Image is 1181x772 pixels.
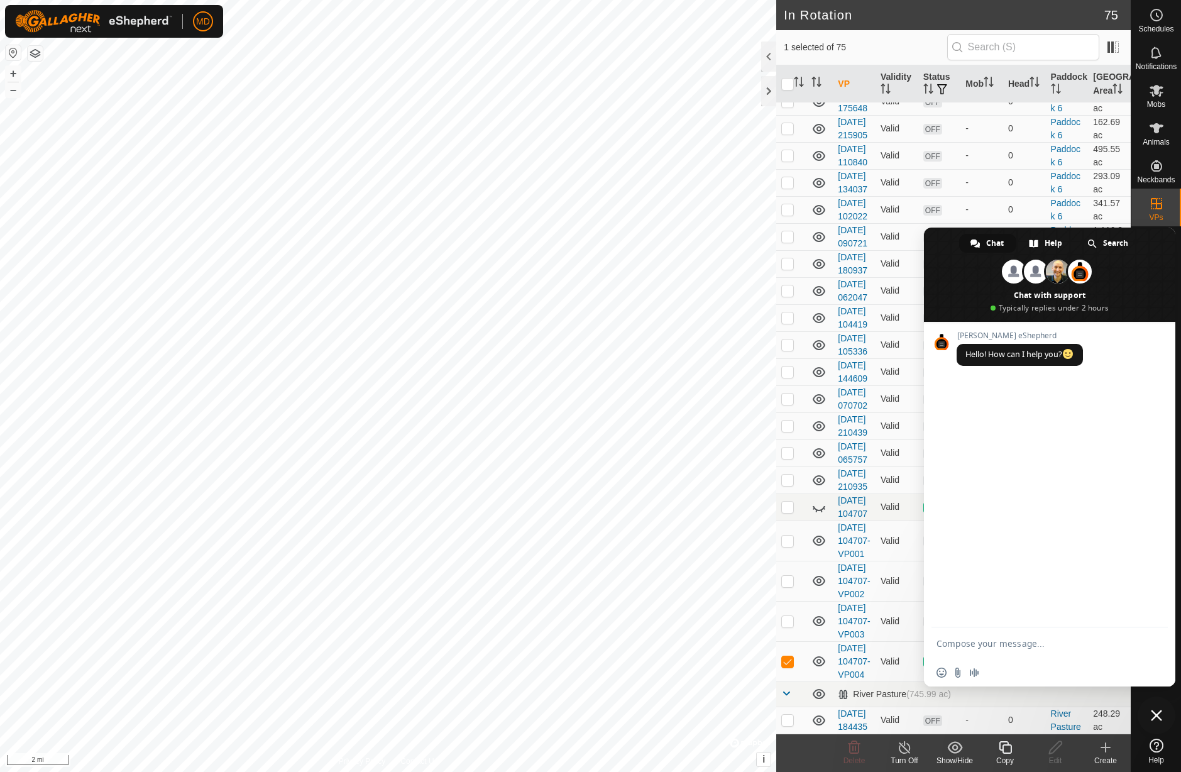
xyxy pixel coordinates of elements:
a: Paddock 6 [1051,171,1080,194]
span: Chat [986,234,1004,253]
textarea: Compose your message... [937,627,1138,659]
button: + [6,66,21,81]
span: Hello! How can I help you? [965,349,1074,360]
td: 162.69 ac [1088,115,1131,142]
span: OFF [923,313,942,324]
a: Chat [959,234,1016,253]
span: OFF [923,232,942,243]
td: 0 [1003,223,1046,250]
td: Valid [876,466,918,494]
span: (745.99 ac) [906,689,951,699]
div: Create [1080,755,1131,766]
td: Valid [876,196,918,223]
span: OFF [923,97,942,108]
div: River Pasture [838,689,951,700]
a: Paddock 6 [1051,90,1080,113]
a: [DATE] 070702 [838,387,867,411]
td: 0 [1003,115,1046,142]
td: Valid [876,641,918,681]
td: 248.29 ac [1088,707,1131,734]
td: Valid [876,331,918,358]
span: Mobs [1147,101,1165,108]
a: Privacy Policy [339,756,386,767]
td: 495.55 ac [1088,142,1131,169]
span: OFF [923,421,942,432]
span: OFF [923,536,942,546]
div: Show/Hide [930,755,980,766]
td: Valid [876,521,918,561]
img: Gallagher Logo [15,10,172,33]
p-sorticon: Activate to sort [1030,79,1040,89]
td: 341.57 ac [1088,196,1131,223]
a: Help [1018,234,1075,253]
span: OFF [923,124,942,135]
span: Insert an emoji [937,668,947,678]
span: ON [923,656,938,667]
span: OFF [923,259,942,270]
a: Paddock 6 [1051,117,1080,140]
span: 75 [1104,6,1118,25]
div: - [965,122,998,135]
td: Valid [876,169,918,196]
span: OFF [923,394,942,405]
td: 293.09 ac [1088,169,1131,196]
td: 1,116.84 ac [1088,223,1131,250]
p-sorticon: Activate to sort [881,85,891,96]
td: Valid [876,707,918,734]
a: [DATE] 090721 [838,225,867,248]
a: [DATE] 062047 [838,279,867,302]
a: [DATE] 104707-VP001 [838,522,870,559]
span: VPs [1149,214,1163,221]
td: 0 [1003,707,1046,734]
a: Paddock 6 [1051,144,1080,167]
span: OFF [923,616,942,627]
p-sorticon: Activate to sort [794,79,804,89]
span: OFF [923,576,942,587]
span: OFF [923,715,942,726]
td: Valid [876,412,918,439]
th: [GEOGRAPHIC_DATA] Area [1088,65,1131,103]
td: Valid [876,250,918,277]
button: – [6,82,21,97]
a: Contact Us [400,756,437,767]
a: [DATE] 134037 [838,171,867,194]
button: i [757,753,771,766]
h2: In Rotation [784,8,1104,23]
td: Valid [876,385,918,412]
a: River Pasture [1051,709,1081,732]
span: OFF [923,340,942,351]
a: Close chat [1138,697,1175,734]
div: - [965,203,998,216]
a: [DATE] 104419 [838,306,867,329]
div: Copy [980,755,1030,766]
button: Reset Map [6,45,21,60]
a: [DATE] 065757 [838,441,867,465]
a: [DATE] 184435 [838,709,867,732]
span: OFF [923,178,942,189]
input: Search (S) [947,34,1099,60]
span: Search [1103,234,1128,253]
button: Map Layers [28,46,43,61]
span: Schedules [1138,25,1173,33]
a: [DATE] 102022 [838,198,867,221]
p-sorticon: Activate to sort [811,79,821,89]
p-sorticon: Activate to sort [1112,85,1123,96]
a: [DATE] 210935 [838,468,867,492]
a: [DATE] 210439 [838,414,867,438]
a: Help [1131,734,1181,769]
td: Valid [876,277,918,304]
a: [DATE] 110840 [838,144,867,167]
a: Paddock 6 [1051,225,1080,248]
a: [DATE] 144609 [838,360,867,383]
a: [DATE] 175648 [838,90,867,113]
a: [DATE] 104707-VP004 [838,643,870,680]
span: Delete [843,756,865,765]
p-sorticon: Activate to sort [1051,85,1061,96]
a: [DATE] 215905 [838,117,867,140]
td: Valid [876,601,918,641]
td: Valid [876,142,918,169]
a: [DATE] 104707 [838,495,867,519]
td: Valid [876,439,918,466]
td: Valid [876,223,918,250]
td: Valid [876,494,918,521]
